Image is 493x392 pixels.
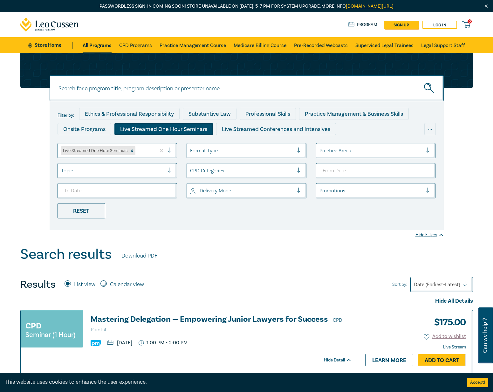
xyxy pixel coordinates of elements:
[319,187,321,194] input: select
[468,19,472,24] span: 0
[467,378,488,387] button: Accept cookies
[128,146,135,155] div: Remove Live Streamed One Hour Seminars
[319,147,321,154] input: select
[20,3,473,10] p: Passwordless sign-in coming soon! Store unavailable on [DATE], 5–7 PM for system upgrade. More info
[58,123,111,135] div: Onsite Programs
[190,167,191,174] input: select
[110,280,144,289] label: Calendar view
[58,203,105,218] div: Reset
[50,75,444,101] input: Search for a program title, program description or presenter name
[91,340,101,346] img: Practice Management & Business Skills
[61,146,128,155] div: Live Streamed One Hour Seminars
[346,3,394,9] a: [DOMAIN_NAME][URL]
[414,281,415,288] input: Sort by
[114,123,213,135] div: Live Streamed One Hour Seminars
[421,37,465,53] a: Legal Support Staff
[107,340,132,345] p: [DATE]
[324,357,359,363] div: Hide Detail
[422,21,457,29] a: Log in
[91,315,352,334] h3: Mastering Delegation — Empowering Junior Lawyers for Success
[190,147,191,154] input: select
[392,281,407,288] span: Sort by:
[160,37,226,53] a: Practice Management Course
[424,333,466,340] button: Add to wishlist
[83,37,112,53] a: All Programs
[316,163,436,178] input: From Date
[415,232,444,238] div: Hide Filters
[238,138,307,150] div: 10 CPD Point Packages
[384,21,419,29] a: sign up
[216,123,336,135] div: Live Streamed Conferences and Intensives
[20,246,112,263] h1: Search results
[348,21,378,28] a: Program
[482,311,488,360] span: Can we help ?
[365,354,413,366] a: Learn more
[58,113,74,118] label: Filter by:
[299,108,409,120] div: Practice Management & Business Skills
[294,37,348,53] a: Pre-Recorded Webcasts
[28,42,72,49] a: Store Home
[61,167,62,174] input: select
[58,138,158,150] div: Live Streamed Practical Workshops
[20,278,56,291] h4: Results
[139,340,188,346] p: 1:00 PM - 2:00 PM
[161,138,235,150] div: Pre-Recorded Webcasts
[190,187,191,194] input: select
[25,332,75,338] small: Seminar (1 Hour)
[355,37,414,53] a: Supervised Legal Trainees
[311,138,369,150] div: National Programs
[79,108,180,120] div: Ethics & Professional Responsibility
[20,297,473,305] div: Hide All Details
[483,3,489,9] img: Close
[424,123,436,135] div: ...
[119,37,152,53] a: CPD Programs
[91,315,352,334] a: Mastering Delegation — Empowering Junior Lawyers for Success CPD Points1
[121,252,157,260] a: Download PDF
[429,315,466,330] h3: $ 175.00
[443,344,466,350] strong: Live Stream
[137,147,138,154] input: select
[240,108,296,120] div: Professional Skills
[25,320,41,332] h3: CPD
[234,37,286,53] a: Medicare Billing Course
[5,378,457,386] div: This website uses cookies to enhance the user experience.
[58,183,177,198] input: To Date
[183,108,236,120] div: Substantive Law
[74,280,95,289] label: List view
[418,354,466,366] a: Add to Cart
